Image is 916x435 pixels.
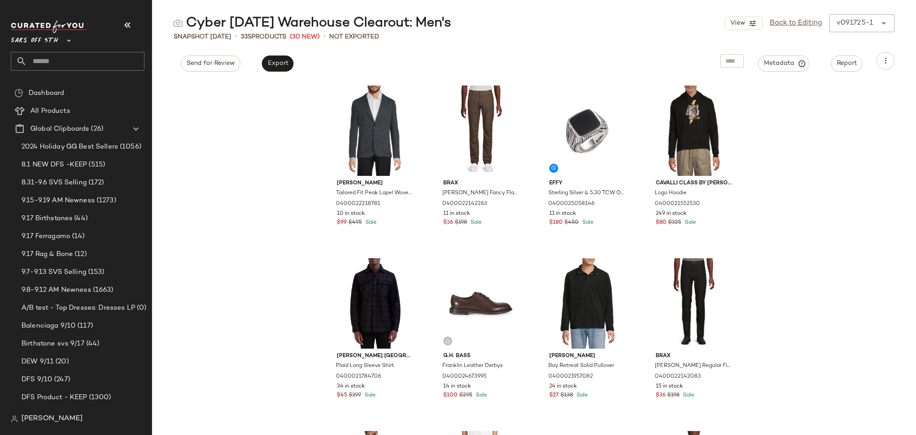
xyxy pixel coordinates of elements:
[86,267,105,277] span: (153)
[174,32,231,42] span: Snapshot [DATE]
[836,18,873,29] div: v091725-1
[655,189,687,197] span: Logo Hoodie
[54,357,69,367] span: (20)
[337,179,412,188] span: [PERSON_NAME]
[655,200,700,208] span: 0400021552530
[11,30,58,47] span: Saks OFF 5TH
[336,362,394,370] span: Plaid Long Sleeve Shirt
[181,55,240,72] button: Send for Review
[548,200,594,208] span: 0400025058146
[729,20,745,27] span: View
[656,210,687,218] span: 249 in stock
[442,373,487,381] span: 0400024673995
[329,32,379,42] span: Not Exported
[330,258,420,349] img: 0400021784706
[455,219,467,227] span: $198
[174,14,451,32] div: Cyber [DATE] Warehouse Clearout: Men's
[21,178,87,188] span: 8.31-9.6 SVS Selling
[21,160,87,170] span: 8.1 NEW DFS -KEEP
[548,373,593,381] span: 0400021957082
[95,196,116,206] span: (1273)
[21,375,52,385] span: DFS 9/10
[683,220,696,226] span: Sale
[443,210,470,218] span: 11 in stock
[656,352,731,360] span: Brax
[443,179,519,188] span: Brax
[442,200,487,208] span: 0400022142263
[21,414,83,424] span: [PERSON_NAME]
[469,220,482,226] span: Sale
[681,392,694,398] span: Sale
[87,178,104,188] span: (172)
[11,21,87,33] img: cfy_white_logo.C9jOOHJF.svg
[549,179,625,188] span: Effy
[549,392,559,400] span: $27
[549,352,625,360] span: [PERSON_NAME]
[135,303,146,313] span: (0)
[581,220,594,226] span: Sale
[91,285,114,295] span: (1663)
[186,60,235,67] span: Send for Review
[656,383,683,391] span: 15 in stock
[443,392,458,400] span: $100
[118,142,141,152] span: (1056)
[443,383,471,391] span: 14 in stock
[241,34,251,40] span: 335
[542,258,632,349] img: 0400021957082_BLACK
[668,219,681,227] span: $325
[336,373,381,381] span: 0400021784706
[29,88,64,98] span: Dashboard
[174,19,182,28] img: svg%3e
[330,85,420,176] img: 0400022218781_BLUE
[443,219,453,227] span: $36
[548,189,624,197] span: Sterling Silver & 5.30 TCW Onyx Ring
[831,55,862,72] button: Report
[436,85,526,176] img: 0400022142263_ESPRESSO
[241,32,286,42] div: Products
[21,196,95,206] span: 9.15-9.19 AM Newness
[21,321,76,331] span: Balenciaga 9/10
[337,219,347,227] span: $99
[564,219,579,227] span: $450
[770,18,822,29] a: Back to Editing
[560,392,573,400] span: $138
[21,339,85,349] span: Birthstone svs 9/17
[52,375,70,385] span: (247)
[11,415,18,422] img: svg%3e
[548,362,614,370] span: Bay Retreat Solid Pullover
[655,362,730,370] span: [PERSON_NAME] Regular Fit Jeans
[474,392,487,398] span: Sale
[21,231,70,242] span: 9.17 Ferragamo
[21,249,73,260] span: 9.17 Rag & Bone
[656,179,731,188] span: Cavalli Class by [PERSON_NAME]
[364,220,377,226] span: Sale
[267,60,288,67] span: Export
[836,60,857,67] span: Report
[337,383,365,391] span: 34 in stock
[262,55,293,72] button: Export
[337,392,347,400] span: $45
[549,219,563,227] span: $180
[763,60,804,68] span: Metadata
[87,392,111,403] span: (1300)
[442,189,518,197] span: [PERSON_NAME] Fancy Flannel Jeans
[21,142,118,152] span: 2024 Holiday GG Best Sellers
[21,392,87,403] span: DFS Product - KEEP
[89,124,103,134] span: (26)
[30,106,70,116] span: All Products
[70,231,85,242] span: (14)
[21,357,54,367] span: DEW 9/11
[436,258,526,349] img: 0400024673995_DARKBROWN
[21,303,135,313] span: A/B test - Top Dresses: Dresses LP
[725,17,762,30] button: View
[76,321,93,331] span: (117)
[21,213,72,224] span: 9.17 Birthstones
[363,392,376,398] span: Sale
[323,31,326,42] span: •
[542,85,632,176] img: 0400025058146_SILVER
[235,31,237,42] span: •
[337,210,365,218] span: 10 in stock
[649,85,738,176] img: 0400021552530_BLACK
[445,338,450,344] img: svg%3e
[14,89,23,98] img: svg%3e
